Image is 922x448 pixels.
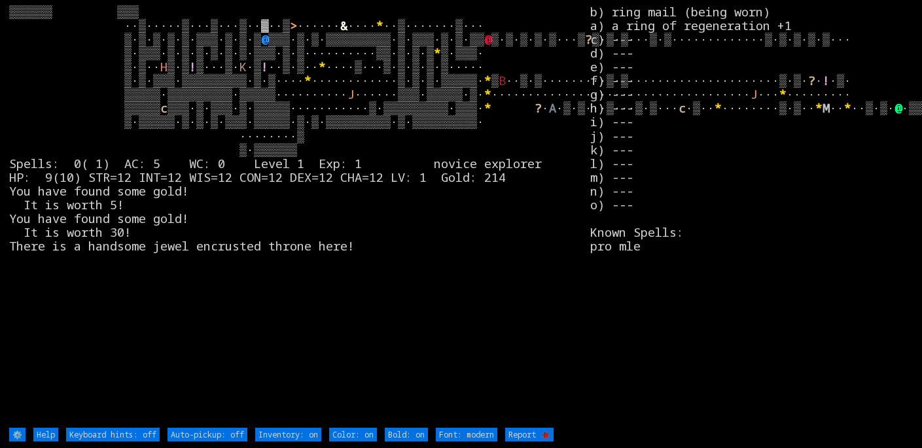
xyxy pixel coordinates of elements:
font: A [549,99,556,116]
input: Help [33,428,58,441]
input: Inventory: on [255,428,321,441]
font: J [347,86,355,102]
larn: ▒▒▒▒▒▒ ▒▒▒ ··▒·····▒···▒···▒··▓··▒ ······ ···· ··▒·······▒··· ▒·▒·▒·▒·▒·▒▒▒·▒·▒·▒ ▒▒▒·▒·▒·▒▒▒▒▒▒▒... [9,5,590,426]
font: ? [535,99,542,116]
input: Keyboard hints: off [66,428,160,441]
font: @ [484,31,491,47]
font: ? [585,31,592,47]
font: K [239,58,247,75]
input: Auto-pickup: off [168,428,247,441]
input: ⚙️ [9,428,26,441]
font: @ [261,31,268,47]
input: Font: modern [436,428,497,441]
stats: b) ring mail (being worn) a) a ring of regeneration +1 c) --- d) --- e) --- f) --- g) --- h) --- ... [590,5,913,426]
font: & [340,17,347,33]
font: c [160,99,168,116]
font: H [160,58,168,75]
font: ! [261,58,268,75]
font: ! [189,58,196,75]
font: B [499,72,506,88]
input: Color: on [329,428,377,441]
input: Bold: on [385,428,428,441]
font: > [290,17,297,33]
input: Report 🐞 [505,428,554,441]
